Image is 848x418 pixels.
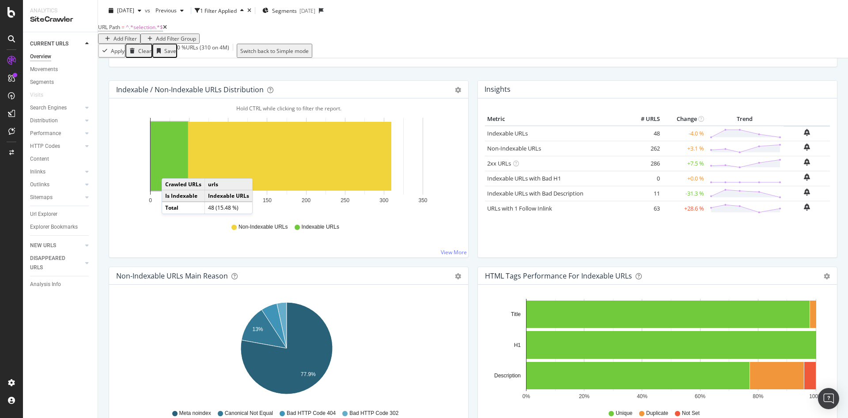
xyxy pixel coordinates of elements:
span: ^.*selection.*$ [126,23,163,31]
img: tab_keywords_by_traffic_grey.svg [102,51,109,58]
td: 11 [627,186,662,201]
td: 48 (15.48 %) [205,202,253,213]
span: 2025 Jun. 20th [117,7,134,14]
td: -31.3 % [662,186,706,201]
img: website_grey.svg [14,23,21,30]
div: Overview [30,52,51,61]
span: vs [145,7,152,14]
button: Add Filter Group [140,34,200,44]
a: Explorer Bookmarks [30,222,91,232]
div: times [247,8,251,13]
a: Indexable URLs with Bad H1 [487,174,561,182]
div: Switch back to Simple mode [240,47,309,55]
a: Distribution [30,116,83,125]
div: DISAPPEARED URLS [30,254,75,272]
div: bell-plus [804,173,810,181]
a: Indexable URLs with Bad Description [487,189,583,197]
a: Inlinks [30,167,83,177]
td: Total [162,202,205,213]
td: +0.0 % [662,171,706,186]
div: Inlinks [30,167,45,177]
div: gear [455,87,461,93]
td: 48 [627,126,662,141]
th: Trend [706,113,784,126]
button: 1 Filter Applied [195,4,247,18]
button: Add Filter [98,34,140,44]
td: 262 [627,141,662,156]
span: = [121,23,125,31]
button: [DATE] [105,4,145,18]
div: bell-plus [804,158,810,166]
text: 0 [149,197,152,203]
div: Save [164,47,176,55]
img: tab_domain_overview_orange.svg [37,51,44,58]
div: Domaine [46,52,68,58]
div: Clear [138,47,151,55]
div: bell-plus [804,188,810,196]
button: Previous [152,4,187,18]
a: Content [30,154,91,164]
div: Add Filter Group [156,35,196,42]
td: Crawled URLs [162,179,205,190]
a: View More [441,249,467,256]
div: A chart. [485,299,826,401]
div: [DATE] [299,7,315,14]
div: 0 % URLs ( 310 on 4M ) [177,44,229,58]
span: Canonical Not Equal [225,410,273,417]
td: Indexable URLs [205,190,253,202]
div: NEW URLS [30,241,56,250]
button: Switch back to Simple mode [237,44,312,58]
td: 63 [627,201,662,216]
span: Bad HTTP Code 302 [349,410,398,417]
text: 40% [637,393,647,399]
div: Indexable / Non-Indexable URLs Distribution [116,85,264,94]
div: Non-Indexable URLs Main Reason [116,271,228,280]
div: Add Filter [114,35,137,42]
td: -4.0 % [662,126,706,141]
a: DISAPPEARED URLS [30,254,83,272]
img: logo_orange.svg [14,14,21,21]
text: 20% [579,393,590,399]
div: gear [455,273,461,279]
div: Domaine: [DOMAIN_NAME] [23,23,100,30]
div: CURRENT URLS [30,39,68,49]
text: 13% [253,326,263,332]
a: HTTP Codes [30,142,83,151]
div: A chart. [116,299,458,401]
span: Indexable URLs [302,223,339,231]
a: Url Explorer [30,210,91,219]
div: Search Engines [30,103,67,113]
div: Movements [30,65,58,74]
button: Clear [125,44,152,58]
span: Bad HTTP Code 404 [287,410,336,417]
div: bell-plus [804,129,810,136]
h4: Insights [485,83,511,95]
a: Indexable URLs [487,129,528,137]
text: 77.9% [301,371,316,377]
td: +28.6 % [662,201,706,216]
button: Save [152,44,177,58]
div: Segments [30,78,54,87]
span: Not Set [682,410,700,417]
text: 100% [809,393,823,399]
div: v 4.0.25 [25,14,43,21]
div: Analysis Info [30,280,61,289]
div: HTTP Codes [30,142,60,151]
th: # URLS [627,113,662,126]
span: Duplicate [646,410,668,417]
div: Url Explorer [30,210,57,219]
div: SiteCrawler [30,15,91,25]
div: Distribution [30,116,58,125]
span: URL Path [98,23,120,31]
div: Performance [30,129,61,138]
a: URLs with 1 Follow Inlink [487,204,552,212]
text: 350 [418,197,427,203]
button: Apply [98,44,125,58]
a: Performance [30,129,83,138]
a: Outlinks [30,180,83,189]
a: CURRENT URLS [30,39,83,49]
div: gear [824,273,830,279]
div: bell-plus [804,203,810,211]
div: Explorer Bookmarks [30,222,78,232]
text: 0% [522,393,530,399]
